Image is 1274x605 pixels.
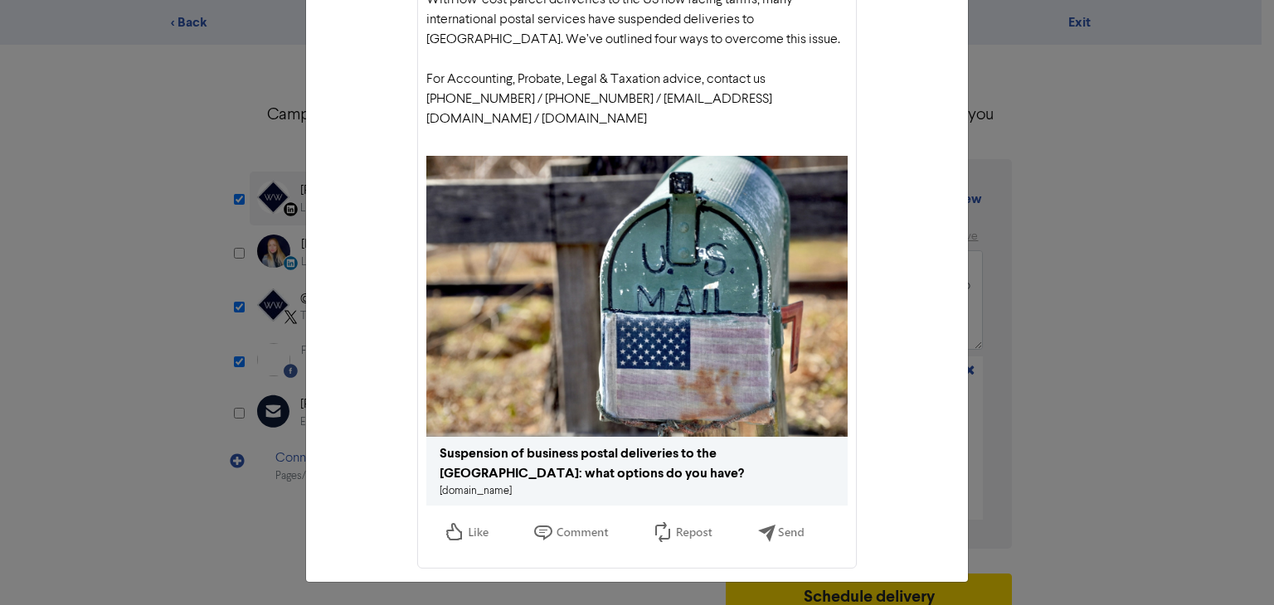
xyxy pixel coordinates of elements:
[440,443,834,483] div: Suspension of business postal deliveries to the [GEOGRAPHIC_DATA]: what options do you have?
[440,486,512,496] a: [DOMAIN_NAME]
[426,506,824,559] img: Like, Comment, Repost, Send
[1191,525,1274,605] iframe: Chat Widget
